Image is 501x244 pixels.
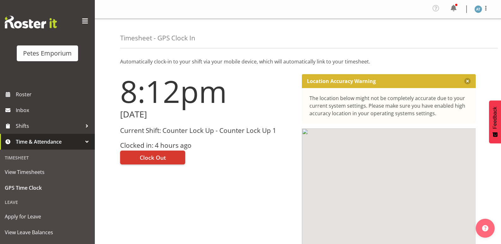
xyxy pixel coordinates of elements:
span: View Timesheets [5,167,90,177]
span: Shifts [16,121,82,131]
h3: Clocked in: 4 hours ago [120,142,294,149]
span: Feedback [492,107,498,129]
img: Rosterit website logo [5,16,57,28]
h3: Current Shift: Counter Lock Up - Counter Lock Up 1 [120,127,294,134]
a: Apply for Leave [2,209,93,224]
a: GPS Time Clock [2,180,93,196]
img: alex-micheal-taniwha5364.jpg [474,5,482,13]
button: Close message [464,78,471,84]
div: Leave [2,196,93,209]
a: View Leave Balances [2,224,93,240]
div: Timesheet [2,151,93,164]
button: Feedback - Show survey [489,100,501,143]
a: View Timesheets [2,164,93,180]
div: Petes Emporium [23,49,72,58]
span: Roster [16,90,92,99]
span: View Leave Balances [5,228,90,237]
p: Location Accuracy Warning [307,78,376,84]
h1: 8:12pm [120,74,294,108]
h2: [DATE] [120,110,294,119]
button: Clock Out [120,151,185,164]
h4: Timesheet - GPS Clock In [120,34,195,42]
p: Automatically clock-in to your shift via your mobile device, which will automatically link to you... [120,58,476,65]
span: Inbox [16,105,92,115]
span: Clock Out [140,153,166,162]
div: The location below might not be completely accurate due to your current system settings. Please m... [309,94,468,117]
span: Apply for Leave [5,212,90,221]
img: help-xxl-2.png [482,225,488,231]
span: GPS Time Clock [5,183,90,193]
span: Time & Attendance [16,137,82,146]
